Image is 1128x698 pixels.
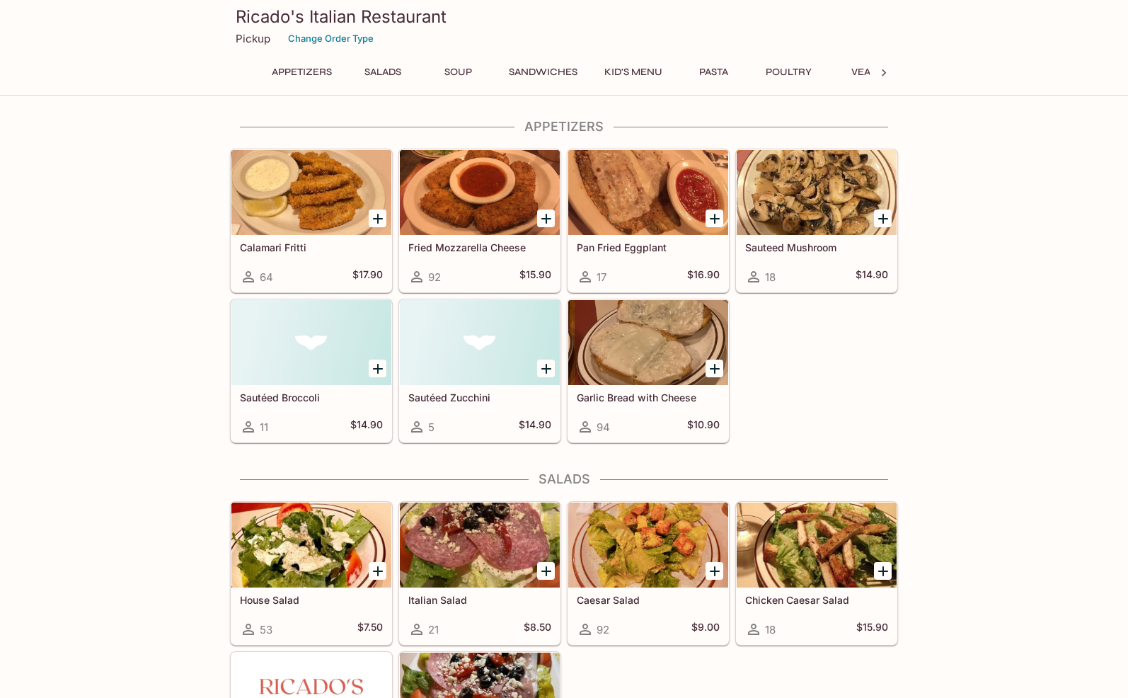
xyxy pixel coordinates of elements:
span: 64 [260,270,273,284]
a: Chicken Caesar Salad18$15.90 [736,502,897,645]
h5: $8.50 [524,621,551,638]
button: Add Italian Salad [537,562,555,580]
h5: $14.90 [519,418,551,435]
h5: Pan Fried Eggplant [577,241,720,253]
h5: $17.90 [352,268,383,285]
div: Sautéed Zucchini [400,300,560,385]
span: 11 [260,420,268,434]
h5: $14.90 [856,268,888,285]
h5: Sauteed Mushroom [745,241,888,253]
button: Veal [831,62,895,82]
span: 5 [428,420,434,434]
button: Add Sautéed Broccoli [369,360,386,377]
button: Add House Salad [369,562,386,580]
h5: Sautéed Zucchini [408,391,551,404]
button: Add Caesar Salad [706,562,723,580]
button: Poultry [756,62,820,82]
span: 94 [597,420,610,434]
h5: $16.90 [687,268,720,285]
h4: Appetizers [230,119,898,135]
h5: $10.90 [687,418,720,435]
div: Chicken Caesar Salad [737,503,897,588]
button: Appetizers [264,62,340,82]
p: Pickup [236,32,270,45]
button: Add Sautéed Zucchini [537,360,555,377]
a: Caesar Salad92$9.00 [568,502,729,645]
button: Add Garlic Bread with Cheese [706,360,723,377]
h4: Salads [230,471,898,487]
span: 92 [428,270,441,284]
h5: $15.90 [856,621,888,638]
a: Calamari Fritti64$17.90 [231,149,392,292]
div: House Salad [231,503,391,588]
h5: Calamari Fritti [240,241,383,253]
span: 92 [597,623,609,636]
button: Sandwiches [501,62,585,82]
a: Garlic Bread with Cheese94$10.90 [568,299,729,442]
span: 17 [597,270,606,284]
h5: House Salad [240,594,383,606]
button: Soup [426,62,490,82]
button: Add Pan Fried Eggplant [706,210,723,227]
a: Sauteed Mushroom18$14.90 [736,149,897,292]
button: Add Fried Mozzarella Cheese [537,210,555,227]
h5: $9.00 [691,621,720,638]
a: House Salad53$7.50 [231,502,392,645]
h5: $14.90 [350,418,383,435]
h5: Sautéed Broccoli [240,391,383,404]
div: Fried Mozzarella Cheese [400,150,560,235]
h5: $7.50 [357,621,383,638]
span: 18 [765,623,776,636]
div: Caesar Salad [568,503,728,588]
h5: Chicken Caesar Salad [745,594,888,606]
button: Salads [351,62,415,82]
button: Pasta [681,62,745,82]
div: Sautéed Broccoli [231,300,391,385]
div: Sauteed Mushroom [737,150,897,235]
button: Kid's Menu [597,62,670,82]
span: 21 [428,623,439,636]
h5: Italian Salad [408,594,551,606]
div: Italian Salad [400,503,560,588]
a: Fried Mozzarella Cheese92$15.90 [399,149,560,292]
div: Calamari Fritti [231,150,391,235]
h5: Garlic Bread with Cheese [577,391,720,404]
h3: Ricado's Italian Restaurant [236,6,892,28]
button: Add Chicken Caesar Salad [874,562,892,580]
button: Add Calamari Fritti [369,210,386,227]
div: Pan Fried Eggplant [568,150,728,235]
a: Sautéed Zucchini5$14.90 [399,299,560,442]
h5: $15.90 [519,268,551,285]
a: Pan Fried Eggplant17$16.90 [568,149,729,292]
a: Sautéed Broccoli11$14.90 [231,299,392,442]
h5: Caesar Salad [577,594,720,606]
button: Add Sauteed Mushroom [874,210,892,227]
button: Change Order Type [282,28,380,50]
a: Italian Salad21$8.50 [399,502,560,645]
span: 53 [260,623,272,636]
h5: Fried Mozzarella Cheese [408,241,551,253]
div: Garlic Bread with Cheese [568,300,728,385]
span: 18 [765,270,776,284]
